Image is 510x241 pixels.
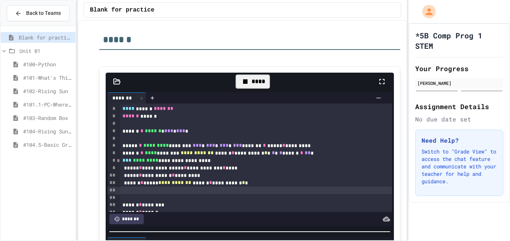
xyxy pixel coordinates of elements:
span: Blank for practice [19,34,72,41]
button: Back to Teams [7,5,69,21]
span: Back to Teams [26,9,61,17]
h2: Your Progress [415,63,503,74]
span: #101-What's This ?? [23,74,72,82]
span: #104.5-Basic Graphics Review [23,141,72,149]
span: #102-Rising Sun [23,87,72,95]
span: #104-Rising Sun Plus [23,127,72,135]
div: No due date set [415,115,503,124]
span: Unit 01 [19,47,72,55]
div: [PERSON_NAME] [417,80,501,86]
span: #100-Python [23,60,72,68]
span: #101.1-PC-Where am I? [23,101,72,108]
p: Switch to "Grade View" to access the chat feature and communicate with your teacher for help and ... [422,148,497,185]
div: My Account [414,3,438,20]
h2: Assignment Details [415,101,503,112]
h3: Need Help? [422,136,497,145]
span: #103-Random Box [23,114,72,122]
h1: *5B Comp Prog 1 STEM [415,30,503,51]
div: To enrich screen reader interactions, please activate Accessibility in Grammarly extension settings [120,104,392,225]
span: Blank for practice [90,6,155,15]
